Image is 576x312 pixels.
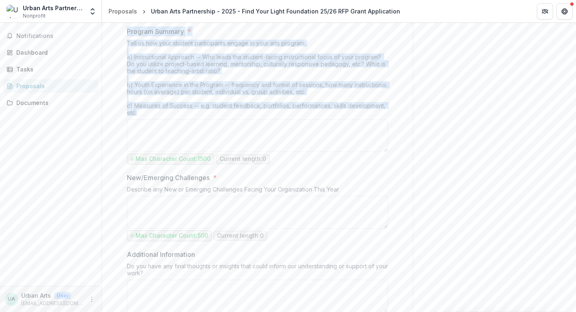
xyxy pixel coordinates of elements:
a: Dashboard [3,46,98,59]
button: Notifications [3,29,98,42]
div: Do you have any final thoughts or insights that could inform our understanding or support of your... [127,263,388,280]
div: Documents [16,98,92,107]
a: Proposals [105,5,140,17]
div: Urban Arts Partnership [23,4,84,12]
a: Documents [3,96,98,109]
div: Urban Arts [8,296,15,302]
button: More [87,294,97,304]
p: [EMAIL_ADDRESS][DOMAIN_NAME] [21,300,84,307]
p: Program Summary [127,27,184,36]
p: Additional Information [127,250,195,259]
nav: breadcrumb [105,5,403,17]
p: User [54,292,71,299]
p: New/Emerging Challenges [127,173,210,183]
button: Open entity switcher [87,3,98,20]
div: Dashboard [16,48,92,57]
p: Urban Arts [21,291,51,300]
a: Tasks [3,62,98,76]
a: Proposals [3,79,98,93]
div: Proposals [109,7,137,16]
p: Current length: 0 [219,156,266,163]
span: Notifications [16,33,95,40]
p: Max Character Count: 1500 [135,156,210,163]
p: Current length: 0 [217,232,264,239]
div: Proposals [16,82,92,90]
div: Urban Arts Partnership - 2025 - Find Your Light Foundation 25/26 RFP Grant Application [151,7,400,16]
div: Describe any New or Emerging Challenges Facing Your Organization This Year [127,186,388,196]
div: Tasks [16,65,92,74]
div: Tell us how your student participants engage in your arts program: a) Instructional Approach -- W... [127,40,388,119]
p: Max Character Count: 500 [135,232,208,239]
span: Nonprofit [23,12,46,20]
img: Urban Arts Partnership [7,5,20,18]
button: Get Help [556,3,573,20]
button: Partners [537,3,553,20]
